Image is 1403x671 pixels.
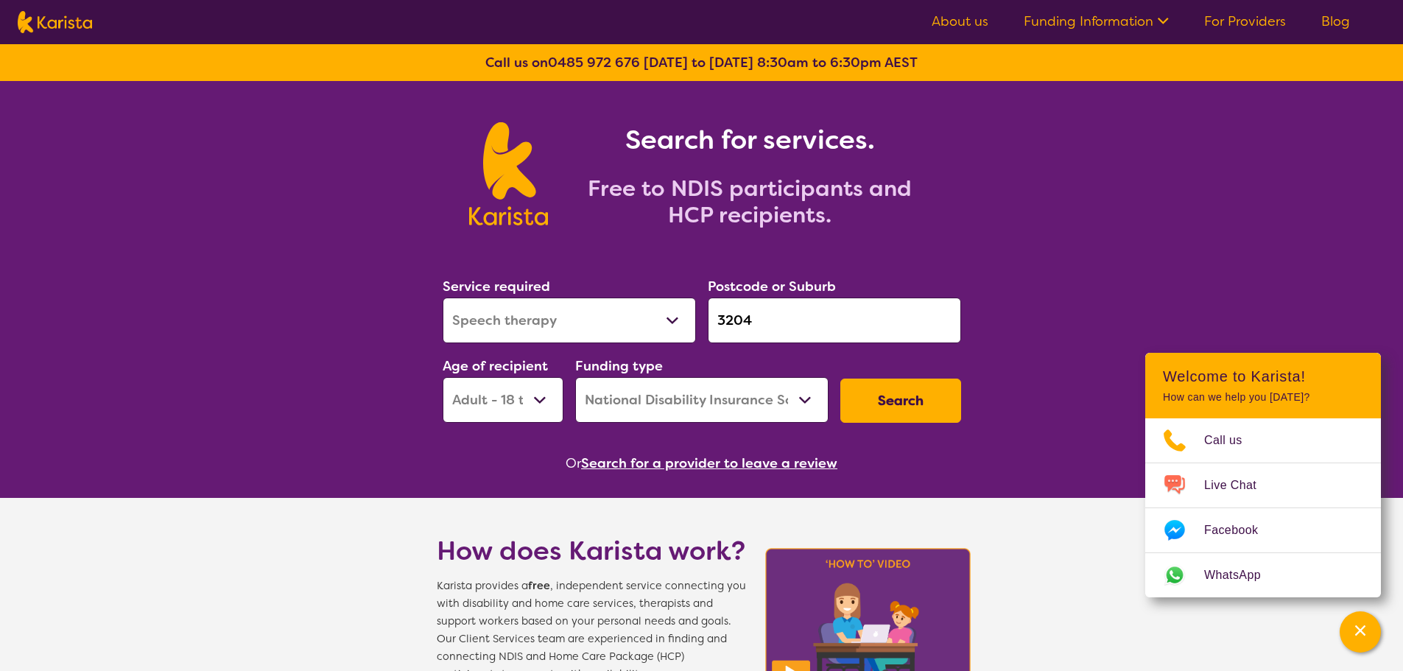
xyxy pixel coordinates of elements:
label: Age of recipient [443,357,548,375]
label: Service required [443,278,550,295]
label: Postcode or Suburb [708,278,836,295]
a: About us [932,13,988,30]
b: Call us on [DATE] to [DATE] 8:30am to 6:30pm AEST [485,54,918,71]
ul: Choose channel [1145,418,1381,597]
span: Or [566,452,581,474]
a: Blog [1321,13,1350,30]
span: Live Chat [1204,474,1274,496]
label: Funding type [575,357,663,375]
h1: How does Karista work? [437,533,746,569]
button: Search [840,379,961,423]
span: Facebook [1204,519,1276,541]
img: Karista logo [18,11,92,33]
button: Channel Menu [1340,611,1381,653]
span: WhatsApp [1204,564,1279,586]
button: Search for a provider to leave a review [581,452,837,474]
input: Type [708,298,961,343]
h1: Search for services. [566,122,934,158]
a: Funding Information [1024,13,1169,30]
a: Web link opens in a new tab. [1145,553,1381,597]
b: free [528,579,550,593]
a: 0485 972 676 [548,54,640,71]
div: Channel Menu [1145,353,1381,597]
img: Karista logo [469,122,548,225]
h2: Welcome to Karista! [1163,368,1363,385]
p: How can we help you [DATE]? [1163,391,1363,404]
a: For Providers [1204,13,1286,30]
h2: Free to NDIS participants and HCP recipients. [566,175,934,228]
span: Call us [1204,429,1260,452]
